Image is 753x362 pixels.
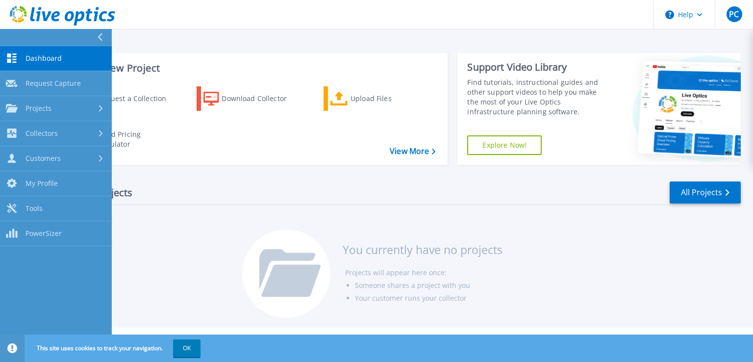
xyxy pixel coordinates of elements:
[25,129,58,138] span: Collectors
[70,86,179,111] a: Request a Collection
[355,279,502,292] li: Someone shares a project with you
[70,63,435,74] h3: Start a New Project
[197,86,306,111] a: Download Collector
[355,292,502,305] li: Your customer runs your collector
[467,135,542,155] a: Explore Now!
[173,339,201,357] button: OK
[25,204,43,213] span: Tools
[70,127,179,152] a: Cloud Pricing Calculator
[25,104,51,113] span: Projects
[467,78,609,117] div: Find tutorials, instructional guides and other support videos to help you make the most of your L...
[25,54,62,63] span: Dashboard
[729,10,739,18] span: PC
[390,147,435,156] a: View More
[98,89,176,108] div: Request a Collection
[343,244,502,255] h3: You currently have no projects
[25,179,58,188] span: My Profile
[345,266,502,279] li: Projects will appear here once:
[222,89,300,108] div: Download Collector
[27,339,201,357] span: This site uses cookies to track your navigation.
[670,181,741,204] a: All Projects
[25,79,81,88] span: Request Capture
[324,86,433,111] a: Upload Files
[25,229,62,238] span: PowerSizer
[25,154,61,163] span: Customers
[351,89,429,108] div: Upload Files
[467,61,609,74] div: Support Video Library
[96,129,175,149] div: Cloud Pricing Calculator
